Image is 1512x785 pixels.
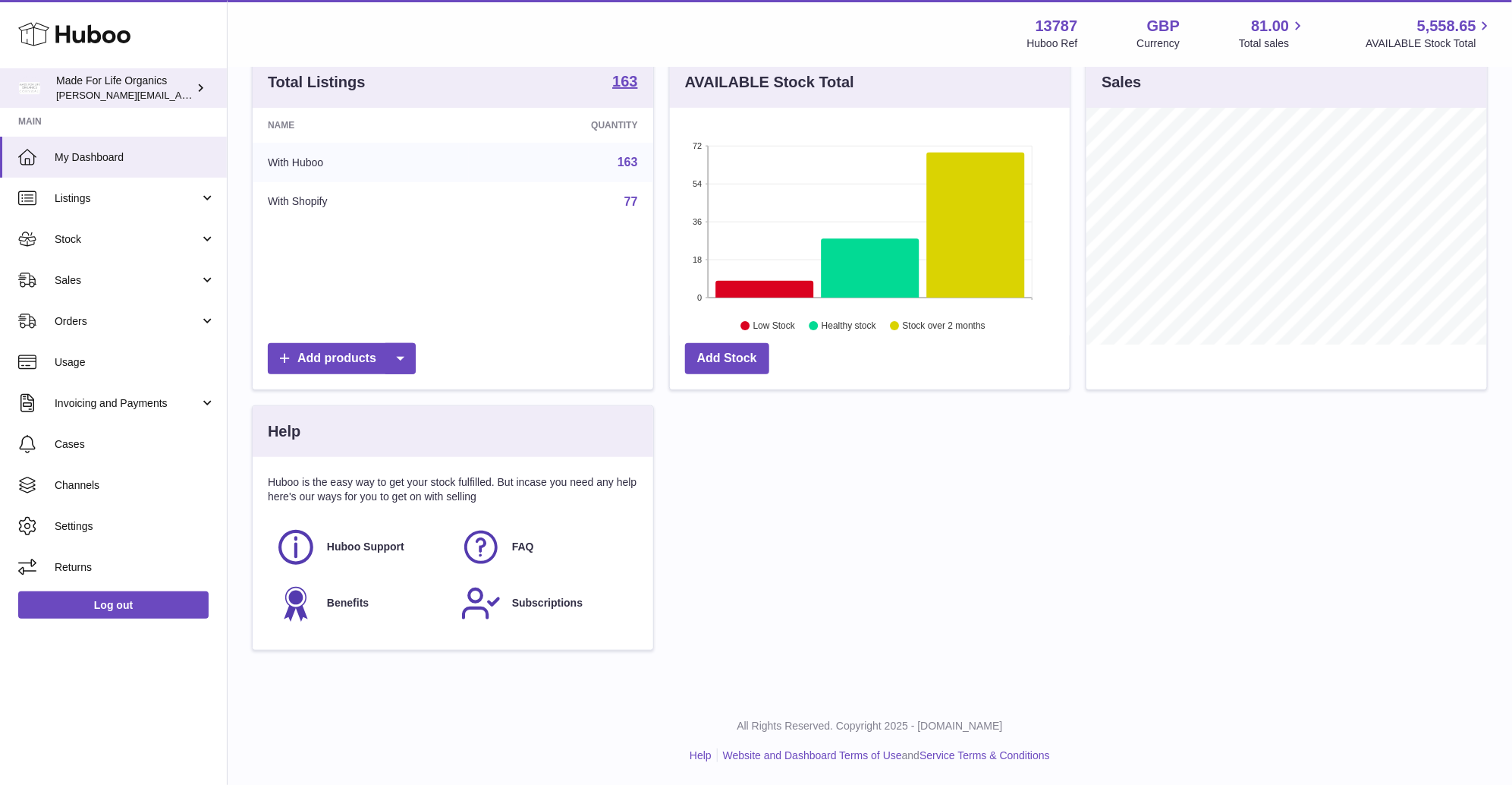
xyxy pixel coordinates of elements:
[690,749,712,761] a: Help
[718,749,1050,763] li: and
[685,343,769,374] a: Add Stock
[55,560,215,575] span: Returns
[624,195,638,208] a: 77
[469,108,653,143] th: Quantity
[275,583,445,624] a: Benefits
[693,255,702,264] text: 18
[618,156,638,169] a: 163
[55,396,200,411] span: Invoicing and Payments
[903,321,985,332] text: Stock over 2 months
[512,596,583,610] span: Subscriptions
[1137,36,1180,51] div: Currency
[919,749,1050,761] a: Service Terms & Conditions
[327,596,369,610] span: Benefits
[1251,16,1289,36] span: 81.00
[723,749,902,761] a: Website and Dashboard Terms of Use
[1102,72,1141,93] h3: Sales
[268,475,638,504] p: Huboo is the easy way to get your stock fulfilled. But incase you need any help here's our ways f...
[55,232,200,247] span: Stock
[268,343,416,374] a: Add products
[56,89,385,101] span: [PERSON_NAME][EMAIL_ADDRESS][PERSON_NAME][DOMAIN_NAME]
[753,321,796,332] text: Low Stock
[275,527,445,568] a: Huboo Support
[55,191,200,206] span: Listings
[697,293,702,302] text: 0
[693,179,702,188] text: 54
[612,74,637,92] a: 163
[55,355,215,370] span: Usage
[253,108,469,143] th: Name
[55,150,215,165] span: My Dashboard
[1366,36,1494,51] span: AVAILABLE Stock Total
[461,583,630,624] a: Subscriptions
[685,72,854,93] h3: AVAILABLE Stock Total
[461,527,630,568] a: FAQ
[253,182,469,222] td: With Shopify
[327,540,404,554] span: Huboo Support
[56,74,193,102] div: Made For Life Organics
[268,421,300,442] h3: Help
[822,321,877,332] text: Healthy stock
[612,74,637,89] strong: 163
[1366,16,1494,51] a: 5,558.65 AVAILABLE Stock Total
[268,72,366,93] h3: Total Listings
[55,519,215,534] span: Settings
[1147,16,1180,36] strong: GBP
[1239,36,1306,51] span: Total sales
[1036,16,1078,36] strong: 13787
[512,540,534,554] span: FAQ
[1239,16,1306,51] a: 81.00 Total sales
[55,437,215,452] span: Cases
[253,143,469,182] td: With Huboo
[1417,16,1476,36] span: 5,558.65
[693,141,702,150] text: 72
[1027,36,1078,51] div: Huboo Ref
[55,314,200,329] span: Orders
[55,273,200,288] span: Sales
[18,591,209,619] a: Log out
[240,719,1500,733] p: All Rights Reserved. Copyright 2025 - [DOMAIN_NAME]
[55,478,215,493] span: Channels
[693,217,702,226] text: 36
[18,77,41,99] img: geoff.winwood@madeforlifeorganics.com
